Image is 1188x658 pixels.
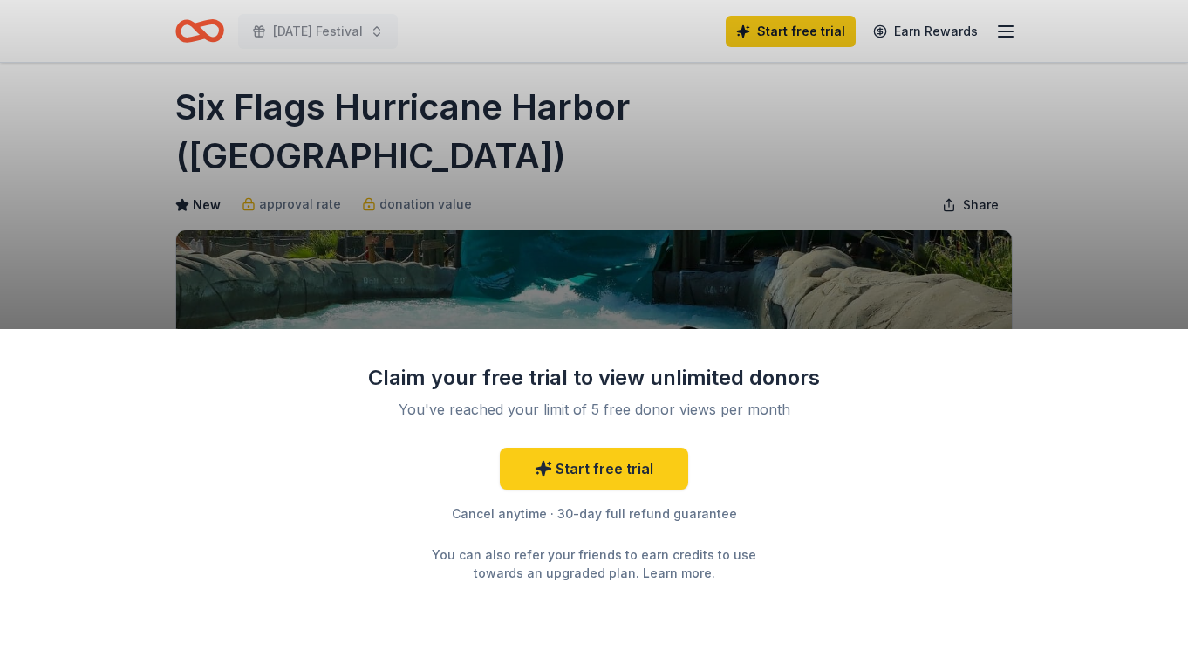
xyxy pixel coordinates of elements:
[367,504,821,524] div: Cancel anytime · 30-day full refund guarantee
[416,545,772,582] div: You can also refer your friends to earn credits to use towards an upgraded plan. .
[388,399,800,420] div: You've reached your limit of 5 free donor views per month
[367,364,821,392] div: Claim your free trial to view unlimited donors
[643,564,712,582] a: Learn more
[500,448,688,490] a: Start free trial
